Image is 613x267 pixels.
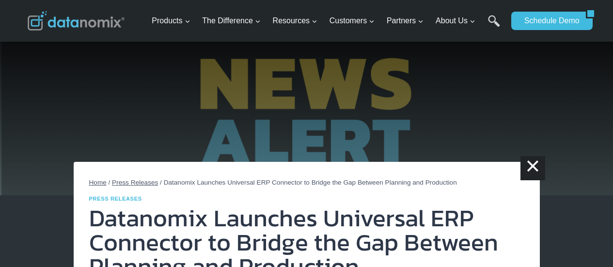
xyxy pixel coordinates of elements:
span: About Us [436,15,475,27]
a: × [520,156,545,180]
span: / [109,179,110,186]
span: Customers [330,15,375,27]
span: / [160,179,162,186]
a: Search [488,15,500,37]
span: Datanomix Launches Universal ERP Connector to Bridge the Gap Between Planning and Production [164,179,457,186]
nav: Breadcrumbs [89,177,524,188]
span: Partners [387,15,424,27]
span: Products [152,15,190,27]
a: Press Releases [112,179,158,186]
span: The Difference [202,15,261,27]
a: Schedule Demo [511,12,586,30]
img: Datanomix [28,11,125,31]
nav: Primary Navigation [148,5,506,37]
a: Press Releases [89,196,142,202]
span: Resources [273,15,317,27]
a: Home [89,179,107,186]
